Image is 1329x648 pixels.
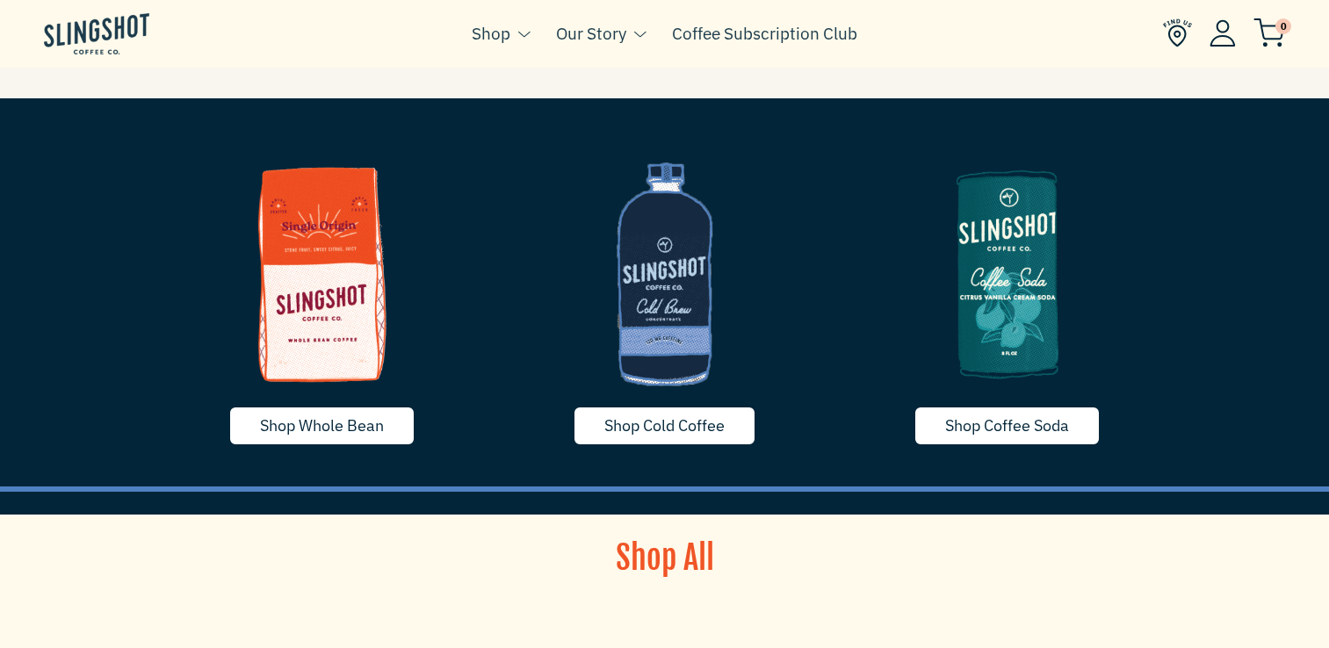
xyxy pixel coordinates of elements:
[502,536,827,580] h1: Shop All
[1163,18,1192,47] img: Find Us
[604,415,725,436] span: Shop Cold Coffee
[945,415,1069,436] span: Shop Coffee Soda
[1210,19,1236,47] img: Account
[849,142,1166,406] img: image-5-1635790255718_1200x.png
[1253,23,1285,44] a: 0
[472,20,510,47] a: Shop
[260,415,384,436] span: Shop Whole Bean
[507,142,823,406] img: coldcoffee-1635629668715_1200x.png
[556,20,626,47] a: Our Story
[1275,18,1291,34] span: 0
[1253,18,1285,47] img: cart
[164,142,480,406] img: whole-bean-1635790255739_1200x.png
[672,20,857,47] a: Coffee Subscription Club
